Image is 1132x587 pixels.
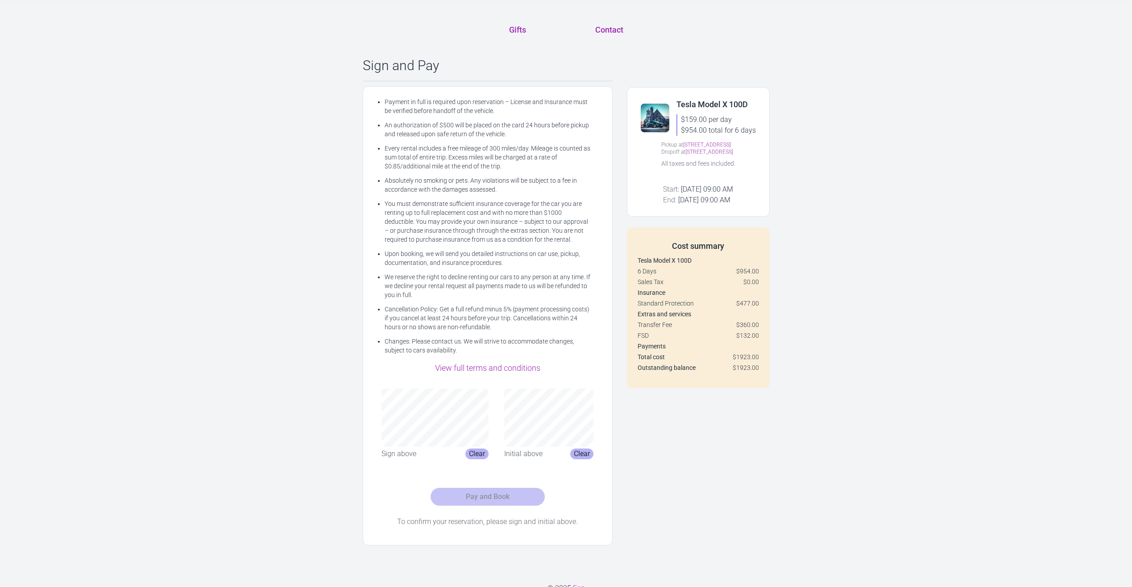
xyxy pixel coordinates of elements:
a: Gifts [509,24,526,36]
span: End: [663,196,676,204]
strong: Payments [638,343,666,350]
strong: Total cost [638,353,665,361]
div: Sign above [381,449,416,459]
li: You must demonstrate sufficient insurance coverage for the car you are renting up to full replace... [385,199,591,244]
li: We reserve the right to decline renting our cars to any person at any time. If we decline your re... [385,273,591,299]
li: Upon booking, we will send you detailed instructions on car use, pickup, documentation, and insur... [385,249,591,267]
button: Clear [465,449,489,459]
div: $1923.00 [733,363,759,372]
span: $954.00 [736,267,759,276]
span: $477.00 [736,299,759,308]
div: Sign and Pay [363,58,613,74]
div: Transfer Fee [638,320,759,329]
li: Absolutely no smoking or pets. Any violations will be subject to a fee in accordance with the dam... [385,176,591,194]
div: To confirm your reservation, please sign and initial above. [374,516,601,527]
div: $1923.00 [733,352,759,361]
strong: Tesla Model X 100D [638,257,692,264]
span: [DATE] 09:00 AM [681,185,733,193]
li: Changes: Please contact us. We will strive to accommodate changes, subject to cars availability. [385,337,591,355]
div: Standard Protection [638,299,759,308]
div: Sales Tax [638,277,759,286]
button: Pay and Book [431,488,545,506]
div: Cost summary [638,240,759,252]
div: $159.00 per day [681,114,756,125]
span: Start: [663,185,679,193]
a: View full terms and conditions [435,363,540,373]
div: Initial above [504,449,543,459]
a: [STREET_ADDRESS] [683,142,731,148]
button: Clear [570,449,593,459]
a: Contact [595,24,623,36]
a: [STREET_ADDRESS] [685,149,733,155]
li: An authorization of $500 will be placed on the card 24 hours before pickup and released upon safe... [385,121,591,138]
li: Every rental includes a free mileage of 300 miles/day. Mileage is counted as sum total of entire ... [385,144,591,171]
div: 6 Days [638,267,759,276]
span: Dropoff at [661,149,685,155]
span: $132.00 [736,331,759,340]
div: $954.00 total for 6 days [681,125,756,136]
li: Cancellation Policy: Get a full refund minus 5% (payment processing costs) if you cancel at least... [385,305,591,331]
div: FSD [638,331,759,340]
span: [DATE] 09:00 AM [678,196,730,204]
li: Payment in full is required upon reservation – License and Insurance must be verified before hand... [385,97,591,115]
strong: Insurance [638,289,665,296]
span: Pickup at [661,142,683,148]
strong: Extras and services [638,310,691,318]
img: 115.jpg [641,104,669,132]
span: $0.00 [743,277,759,286]
div: All taxes and fees included. [661,159,735,168]
div: Tesla Model X 100D [676,98,756,111]
span: $360.00 [736,320,759,329]
strong: Outstanding balance [638,364,696,371]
